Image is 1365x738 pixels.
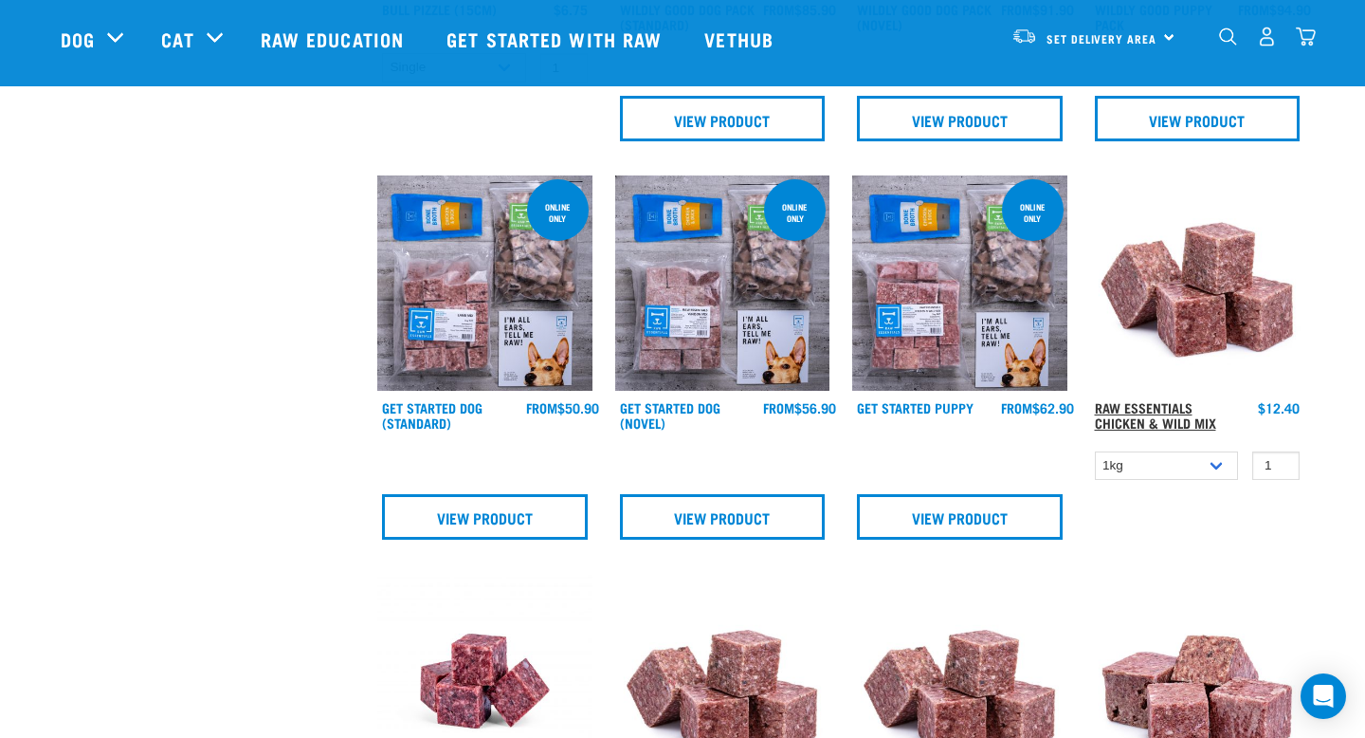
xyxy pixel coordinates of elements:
a: View Product [620,494,826,540]
a: Cat [161,25,193,53]
input: 1 [1252,452,1300,481]
span: Set Delivery Area [1046,35,1156,42]
div: online only [764,193,826,232]
a: Get Started Puppy [857,404,974,411]
div: $62.90 [1001,400,1074,415]
img: NSP Dog Standard Update [377,175,592,391]
a: Raw Education [242,1,428,77]
img: NSP Dog Novel Update [615,175,830,391]
img: user.png [1257,27,1277,46]
span: FROM [526,404,557,411]
a: View Product [857,494,1063,540]
a: View Product [382,494,588,540]
img: Pile Of Cubed Chicken Wild Meat Mix [1090,175,1305,391]
a: Vethub [685,1,797,77]
img: van-moving.png [1011,28,1037,45]
div: $12.40 [1258,400,1300,415]
img: home-icon-1@2x.png [1219,28,1237,46]
a: Raw Essentials Chicken & Wild Mix [1095,404,1216,426]
a: Get Started Dog (Novel) [620,404,720,426]
span: FROM [763,404,794,411]
a: View Product [857,96,1063,141]
div: $56.90 [763,400,836,415]
a: Dog [61,25,95,53]
img: NPS Puppy Update [852,175,1067,391]
div: Open Intercom Messenger [1301,673,1346,719]
a: View Product [620,96,826,141]
a: Get started with Raw [428,1,685,77]
div: $50.90 [526,400,599,415]
div: online only [1002,193,1064,232]
img: home-icon@2x.png [1296,27,1316,46]
a: View Product [1095,96,1301,141]
a: Get Started Dog (Standard) [382,404,482,426]
div: online only [527,193,589,232]
span: FROM [1001,404,1032,411]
